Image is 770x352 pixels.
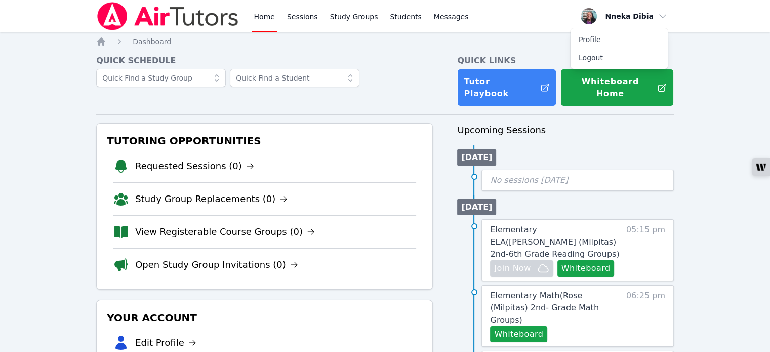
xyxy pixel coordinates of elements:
[434,12,469,22] span: Messages
[96,55,433,67] h4: Quick Schedule
[457,69,556,106] a: Tutor Playbook
[490,224,621,260] a: Elementary ELA([PERSON_NAME] (Milpitas) 2nd-6th Grade Reading Groups)
[133,37,171,46] span: Dashboard
[96,69,226,87] input: Quick Find a Study Group
[135,192,288,206] a: Study Group Replacements (0)
[490,290,621,326] a: Elementary Math(Rose (Milpitas) 2nd- Grade Math Groups)
[490,175,568,185] span: No sessions [DATE]
[457,149,496,166] li: [DATE]
[133,36,171,47] a: Dashboard
[96,36,674,47] nav: Breadcrumb
[571,49,668,67] button: Logout
[457,199,496,215] li: [DATE]
[457,123,674,137] h3: Upcoming Sessions
[490,225,619,259] span: Elementary ELA ( [PERSON_NAME] (Milpitas) 2nd-6th Grade Reading Groups )
[135,225,315,239] a: View Registerable Course Groups (0)
[626,224,665,277] span: 05:15 pm
[135,336,196,350] a: Edit Profile
[96,2,239,30] img: Air Tutors
[490,291,599,325] span: Elementary Math ( Rose (Milpitas) 2nd- Grade Math Groups )
[457,55,674,67] h4: Quick Links
[494,262,531,275] span: Join Now
[135,159,254,173] a: Requested Sessions (0)
[560,69,674,106] button: Whiteboard Home
[230,69,359,87] input: Quick Find a Student
[490,260,553,277] button: Join Now
[105,132,424,150] h3: Tutoring Opportunities
[571,30,668,49] a: Profile
[490,326,547,342] button: Whiteboard
[626,290,665,342] span: 06:25 pm
[135,258,298,272] a: Open Study Group Invitations (0)
[557,260,615,277] button: Whiteboard
[105,308,424,327] h3: Your Account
